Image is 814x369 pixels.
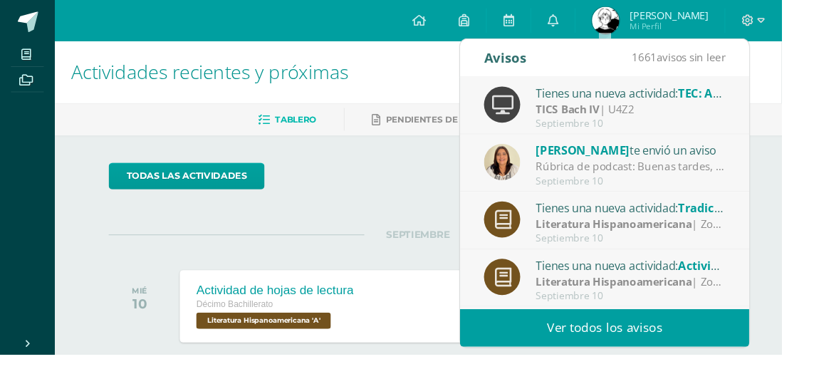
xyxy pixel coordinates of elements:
div: Septiembre 10 [558,303,756,315]
span: avisos sin leer [658,52,756,68]
strong: Literatura Hispanoamericana [558,286,721,301]
div: Septiembre 10 [558,243,756,255]
div: Septiembre 10 [558,183,756,195]
span: Actividades recientes y próximas [74,61,363,88]
div: | U4Z2 [558,106,756,123]
span: Tablero [287,119,330,130]
strong: Literatura Hispanoamericana [558,226,721,241]
div: Septiembre 10 [558,123,756,135]
div: MIÉ [137,298,154,308]
span: 1661 [658,52,684,68]
img: 3e20aa122d7ad0c17809112beecdcf79.png [617,7,645,36]
img: 9af45ed66f6009d12a678bb5324b5cf4.png [504,150,542,188]
a: todas las Actividades [113,170,276,197]
div: te envió un aviso [558,147,756,166]
a: Tablero [269,113,330,136]
span: Literatura Hispanoamericana 'A' [204,326,345,343]
a: Ver todos los avisos [479,322,781,361]
div: Tienes una nueva actividad: [558,88,756,106]
div: Avisos [504,41,548,80]
span: Décimo Bachillerato [204,312,284,322]
div: 10 [137,308,154,325]
span: Pendientes de entrega [402,119,524,130]
strong: TICS Bach IV [558,106,625,122]
div: | Zona 2 [558,226,756,242]
span: Mi Perfil [656,21,738,33]
div: | Zona 2 [558,286,756,302]
div: Tienes una nueva actividad: [558,207,756,226]
span: [PERSON_NAME] [656,9,738,23]
div: Rúbrica de podcast: Buenas tardes, favor imprimir y pegar en tu cuaderno. [558,166,756,182]
a: Pendientes de entrega [387,113,524,136]
span: [PERSON_NAME] [558,149,656,165]
div: Actividad de hojas de lectura [204,295,368,310]
span: SEPTIEMBRE [380,238,491,251]
div: Tienes una nueva actividad: [558,267,756,286]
